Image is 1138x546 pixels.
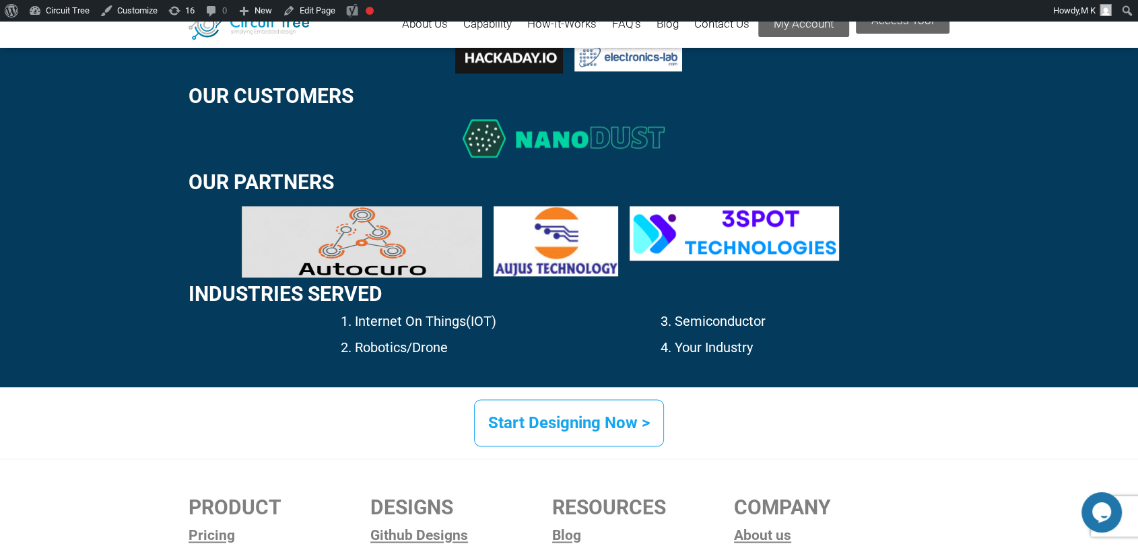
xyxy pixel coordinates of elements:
h2: PRODUCT [189,496,370,518]
a: About Us [402,8,448,41]
img: Circuit Tree [189,7,309,40]
a: My Account [758,11,849,37]
a: Github Designs [370,525,552,545]
span: M K [1081,5,1096,15]
a: About us [734,525,916,545]
h2: Our customers [189,85,949,107]
h2: DESIGNS [370,496,552,518]
a: How-It-Works [527,8,597,41]
h2: Industries Served [189,283,949,305]
p: 2. Robotics/Drone [341,338,554,357]
h2: Our Partners [189,171,949,193]
h2: COMPANY [734,496,916,518]
p: 4. Your Industry [661,338,949,357]
a: Blog [657,8,679,41]
a: FAQ’s [612,8,641,41]
p: 3. Semiconductor [661,312,949,331]
h2: RESOURCES [552,496,734,518]
div: Needs improvement [366,7,374,15]
iframe: chat widget [1081,492,1125,533]
a: Contact Us [694,8,749,41]
a: Capability [463,8,512,41]
a: Start Designing Now > [474,399,664,446]
a: Pricing [189,525,370,545]
p: 1. Internet On Things(IOT) [341,312,554,331]
a: Blog [552,525,734,545]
